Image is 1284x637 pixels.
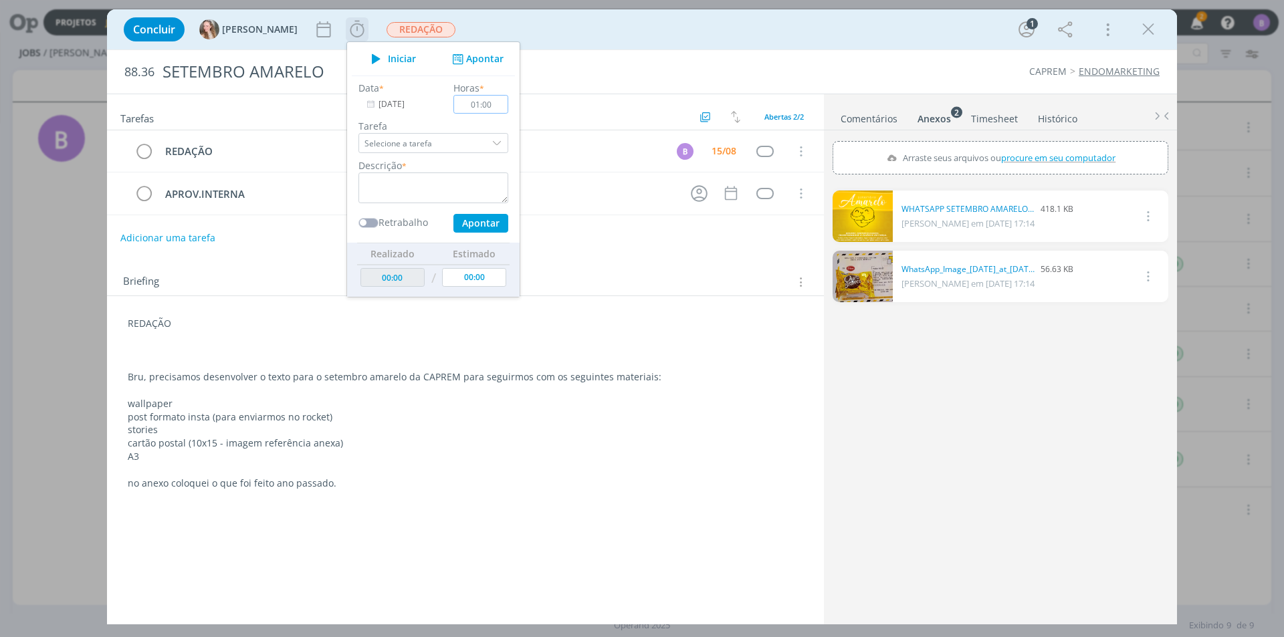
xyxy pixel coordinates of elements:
div: 56.63 KB [901,263,1073,275]
span: [PERSON_NAME] [222,25,298,34]
button: Iniciar [364,49,417,68]
button: B [675,141,695,161]
a: Timesheet [970,106,1019,126]
label: Arraste seus arquivos ou [881,149,1119,166]
a: WHATSAPP SETEMBRO AMARELO.png [901,203,1035,215]
div: REDAÇÃO [159,143,664,160]
label: Data [358,81,379,95]
div: Anexos [918,112,951,126]
span: [PERSON_NAME] em [DATE] 17:14 [901,277,1035,289]
th: Realizado [357,243,428,264]
span: [PERSON_NAME] em [DATE] 17:14 [901,217,1035,229]
label: Tarefa [358,119,508,133]
div: dialog [107,9,1177,624]
p: Bru, precisamos desenvolver o texto para o setembro amarelo da CAPREM para seguirmos com os segui... [128,370,803,384]
label: Retrabalho [379,215,428,229]
th: Estimado [439,243,510,264]
a: WhatsApp_Image_[DATE]_at_[DATE].jpeg [901,263,1035,275]
img: G [199,19,219,39]
button: Apontar [453,214,508,233]
span: Abertas 2/2 [764,112,804,122]
div: 1 [1027,18,1038,29]
div: APROV.INTERNA [159,186,678,203]
sup: 2 [951,106,962,118]
div: B [677,143,693,160]
span: 88.36 [124,65,154,80]
a: Histórico [1037,106,1078,126]
span: Tarefas [120,109,154,125]
a: ENDOMARKETING [1079,65,1160,78]
p: A3 [128,450,803,463]
a: Comentários [840,106,898,126]
button: Adicionar uma tarefa [120,226,216,250]
label: Horas [453,81,479,95]
span: Iniciar [388,54,416,63]
button: Apontar [449,52,504,66]
img: arrow-down-up.svg [731,111,740,123]
input: Data [358,95,442,114]
a: CAPREM [1029,65,1067,78]
p: post formato insta (para enviarmos no rocket) [128,410,803,424]
div: 15/08 [712,146,736,156]
button: G[PERSON_NAME] [199,19,298,39]
p: cartão postal (10x15 - imagem referência anexa) [128,436,803,450]
p: wallpaper [128,397,803,410]
span: procure em seu computador [1001,152,1115,164]
button: 1 [1016,19,1037,40]
div: SETEMBRO AMARELO [157,55,723,88]
td: / [428,265,439,292]
button: REDAÇÃO [386,21,456,38]
span: Briefing [123,273,159,291]
label: Descrição [358,158,402,172]
p: REDAÇÃO [128,317,803,330]
span: REDAÇÃO [387,22,455,37]
p: stories [128,423,803,436]
span: Concluir [133,24,175,35]
p: no anexo coloquei o que foi feito ano passado. [128,477,803,490]
button: Concluir [124,17,185,41]
div: 418.1 KB [901,203,1073,215]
